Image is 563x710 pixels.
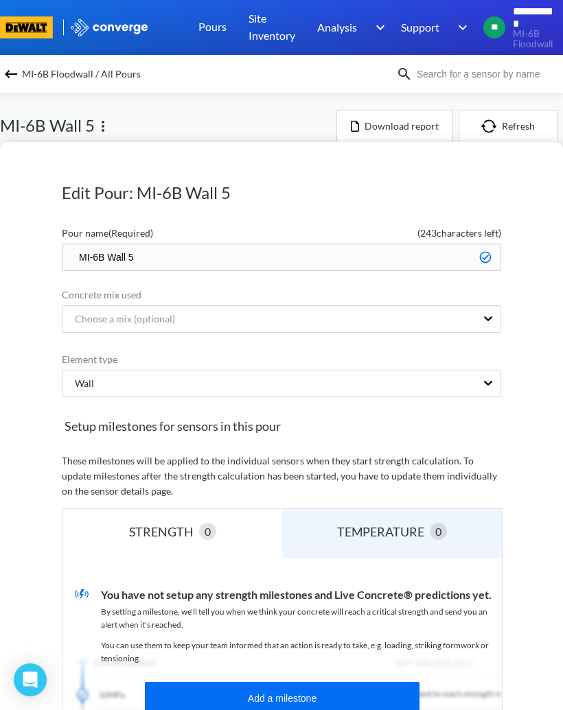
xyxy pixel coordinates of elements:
label: Pour name (Required) [62,226,281,241]
span: Setup milestones for sensors in this pour [62,416,501,436]
img: logo_ewhite.svg [69,19,149,36]
span: ( 243 characters left) [281,226,501,241]
img: downArrow.svg [367,19,389,36]
span: 0 [435,523,441,540]
input: Type the pour name here [62,244,501,271]
span: MI-6B Floodwall [513,29,553,49]
img: icon-search.svg [396,66,413,82]
div: Wall [64,376,94,391]
p: By setting a milestone, we'll tell you when we think your concrete will reach a critical strength... [101,606,502,631]
img: downArrow.svg [449,19,471,36]
label: Concrete mix used [62,287,501,303]
p: You can use them to keep your team informed that an action is ready to take, e.g. loading, striki... [101,639,502,665]
div: STRENGTH [129,522,199,541]
span: 0 [205,523,211,540]
p: These milestones will be applied to the individual sensors when they start strength calculation. ... [62,453,501,499]
span: MI-6B Floodwall / All Pours [22,64,141,84]
span: You have not setup any strength milestones and Live Concrete® predictions yet. [101,588,492,601]
span: Analysis [317,19,357,36]
div: Open Intercom Messenger [14,663,47,696]
label: Element type [62,352,501,367]
input: Search for a sensor by name [413,67,560,82]
div: TEMPERATURE [337,522,430,541]
div: Choose a mix (optional) [64,311,175,327]
h1: Edit Pour: MI-6B Wall 5 [62,182,501,204]
img: backspace.svg [3,66,19,82]
span: Support [401,19,439,36]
